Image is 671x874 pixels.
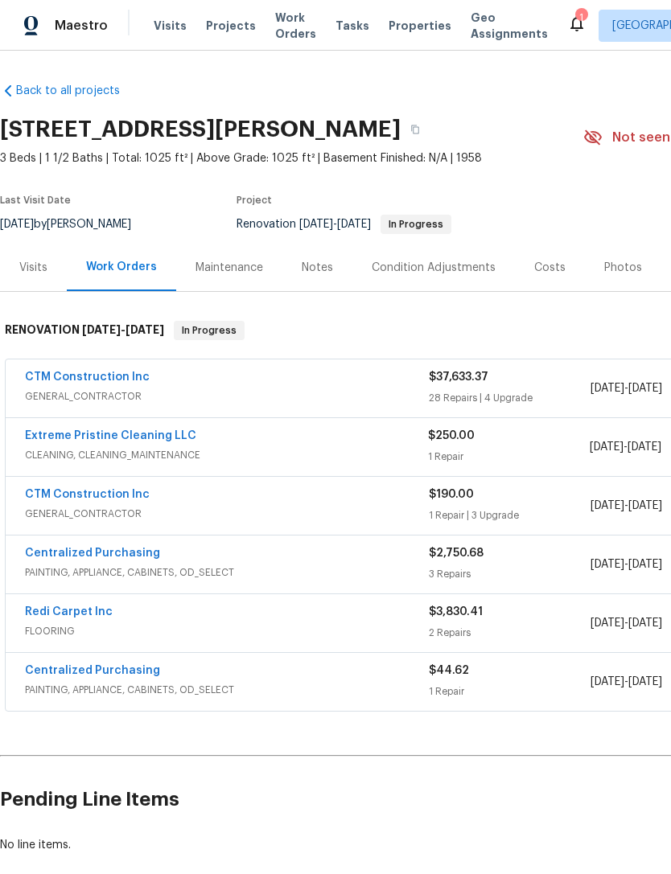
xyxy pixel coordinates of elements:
div: 28 Repairs | 4 Upgrade [429,390,591,406]
span: Visits [154,18,187,34]
div: 1 Repair [428,449,589,465]
div: 3 Repairs [429,566,591,582]
span: FLOORING [25,623,429,639]
span: [DATE] [591,383,624,394]
a: CTM Construction Inc [25,371,150,383]
span: [DATE] [628,500,662,511]
span: [DATE] [628,383,662,394]
h6: RENOVATION [5,321,164,340]
a: Extreme Pristine Cleaning LLC [25,430,196,441]
span: - [591,615,662,631]
div: Costs [534,260,566,276]
div: Photos [604,260,642,276]
span: [DATE] [628,676,662,687]
span: PAINTING, APPLIANCE, CABINETS, OD_SELECT [25,682,429,698]
span: [DATE] [299,219,333,230]
span: - [590,439,661,455]
span: In Progress [382,220,450,229]
div: 2 Repairs [429,625,591,641]
span: Tasks [335,20,369,31]
span: - [591,380,662,396]
span: Properties [389,18,451,34]
span: - [591,498,662,514]
span: - [591,674,662,690]
button: Copy Address [401,115,430,144]
span: In Progress [175,322,243,339]
span: $2,750.68 [429,548,484,559]
span: [DATE] [82,324,121,335]
span: [DATE] [628,618,662,629]
span: CLEANING, CLEANING_MAINTENANCE [25,447,428,463]
span: [DATE] [628,441,661,453]
span: [DATE] [126,324,164,335]
div: 1 [575,10,587,26]
span: [DATE] [591,500,624,511]
div: Condition Adjustments [372,260,496,276]
span: GENERAL_CONTRACTOR [25,388,429,404]
span: [DATE] [591,676,624,687]
span: $250.00 [428,430,475,441]
span: $37,633.37 [429,371,488,383]
div: Notes [302,260,333,276]
span: Geo Assignments [471,10,548,42]
div: 1 Repair [429,683,591,700]
span: [DATE] [591,559,624,570]
span: [DATE] [591,618,624,629]
span: PAINTING, APPLIANCE, CABINETS, OD_SELECT [25,564,429,581]
span: [DATE] [628,559,662,570]
a: Centralized Purchasing [25,548,160,559]
span: $44.62 [429,665,469,676]
div: Maintenance [196,260,263,276]
span: $3,830.41 [429,606,483,618]
div: Visits [19,260,47,276]
span: Maestro [55,18,108,34]
span: - [299,219,371,230]
span: Work Orders [275,10,316,42]
div: 1 Repair | 3 Upgrade [429,507,591,523]
a: Redi Carpet Inc [25,606,113,618]
span: $190.00 [429,489,474,500]
span: GENERAL_CONTRACTOR [25,506,429,522]
span: - [82,324,164,335]
div: Work Orders [86,259,157,275]
a: Centralized Purchasing [25,665,160,676]
span: Project [237,195,272,205]
span: - [591,556,662,572]
span: Projects [206,18,256,34]
a: CTM Construction Inc [25,489,150,500]
span: Renovation [237,219,451,230]
span: [DATE] [590,441,624,453]
span: [DATE] [337,219,371,230]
